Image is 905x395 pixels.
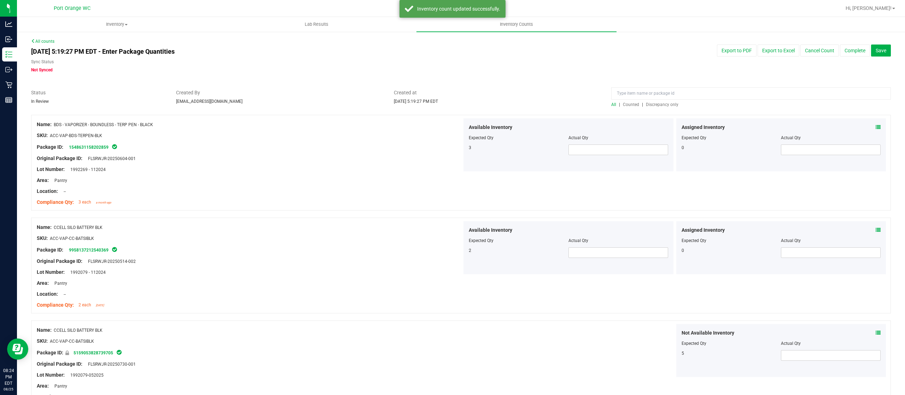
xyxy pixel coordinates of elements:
[37,338,48,344] span: SKU:
[67,373,104,378] span: 1992079-052025
[50,339,94,344] span: ACC-VAP-CC-BATSIBLK
[96,304,104,307] span: [DATE]
[37,166,65,172] span: Lot Number:
[781,237,881,244] div: Actual Qty
[37,188,58,194] span: Location:
[5,66,12,73] inline-svg: Outbound
[54,225,103,230] span: CCELL SILO BATTERY BLK
[37,361,82,367] span: Original Package ID:
[717,45,757,57] button: Export to PDF
[37,177,49,183] span: Area:
[37,291,58,297] span: Location:
[31,67,53,72] span: Not Synced
[84,259,136,264] span: FLSRWJR-20250514-002
[37,122,52,127] span: Name:
[176,89,383,96] span: Created By
[682,237,781,244] div: Expected Qty
[67,270,106,275] span: 1992079 - 112024
[682,135,781,141] div: Expected Qty
[758,45,799,57] button: Export to Excel
[37,383,49,389] span: Area:
[37,302,74,308] span: Compliance Qty:
[176,99,243,104] span: [EMAIL_ADDRESS][DOMAIN_NAME]
[96,201,111,204] span: a month ago
[50,133,102,138] span: ACC-VAP-BDS-TERPEN-BLK
[31,39,54,44] a: All counts
[3,387,14,392] p: 08/25
[78,200,91,205] span: 3 each
[611,87,891,100] input: Type item name or package id
[682,340,781,347] div: Expected Qty
[37,132,48,138] span: SKU:
[217,17,416,32] a: Lab Results
[84,156,136,161] span: FLSRWJR-20250604-001
[17,21,216,28] span: Inventory
[69,145,109,150] a: 1548631158202859
[417,5,500,12] div: Inventory count updated successfully.
[31,89,165,96] span: Status
[17,17,217,32] a: Inventory
[37,372,65,378] span: Lot Number:
[623,102,639,107] span: Counted
[37,144,63,150] span: Package ID:
[619,102,620,107] span: |
[51,281,67,286] span: Pantry
[5,51,12,58] inline-svg: Inventory
[37,327,52,333] span: Name:
[490,21,543,28] span: Inventory Counts
[871,45,891,57] button: Save
[74,350,113,355] a: 5159053828739705
[31,99,49,104] span: In Review
[116,349,122,356] span: In Sync
[37,224,52,230] span: Name:
[611,102,616,107] span: All
[54,328,103,333] span: CCELL SILO BATTERY BLK
[840,45,870,57] button: Complete
[469,238,494,243] span: Expected Qty
[469,145,471,150] span: 3
[800,45,839,57] button: Cancel Count
[31,48,528,55] h4: [DATE] 5:19:27 PM EDT - Enter Package Quantities
[51,178,67,183] span: Pantry
[31,59,54,65] label: Sync Status
[642,102,643,107] span: |
[78,302,91,307] span: 2 each
[111,143,118,150] span: In Sync
[67,167,106,172] span: 1992269 - 112024
[37,269,65,275] span: Lot Number:
[568,238,588,243] span: Actual Qty
[682,329,734,337] span: Not Available Inventory
[111,246,118,253] span: In Sync
[51,384,67,389] span: Pantry
[5,20,12,28] inline-svg: Analytics
[37,350,63,355] span: Package ID:
[5,81,12,88] inline-svg: Retail
[54,5,90,11] span: Port Orange WC
[54,122,153,127] span: BDS - VAPORIZER - BOUNDLESS - TERP PEN - BLACK
[3,367,14,387] p: 08:24 PM EDT
[621,102,642,107] a: Counted
[295,21,338,28] span: Lab Results
[682,247,781,254] div: 0
[69,248,109,253] a: 9958137212540369
[469,248,471,253] span: 2
[84,362,136,367] span: FLSRWJR-20250730-001
[37,155,82,161] span: Original Package ID:
[5,96,12,104] inline-svg: Reports
[5,36,12,43] inline-svg: Inbound
[781,135,881,141] div: Actual Qty
[60,189,66,194] span: --
[37,199,74,205] span: Compliance Qty:
[37,235,48,241] span: SKU:
[644,102,678,107] a: Discrepancy only
[469,226,512,234] span: Available Inventory
[37,280,49,286] span: Area:
[394,99,438,104] span: [DATE] 5:19:27 PM EDT
[416,17,616,32] a: Inventory Counts
[568,135,588,140] span: Actual Qty
[682,145,781,151] div: 0
[469,135,494,140] span: Expected Qty
[469,124,512,131] span: Available Inventory
[876,48,886,53] span: Save
[60,292,66,297] span: --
